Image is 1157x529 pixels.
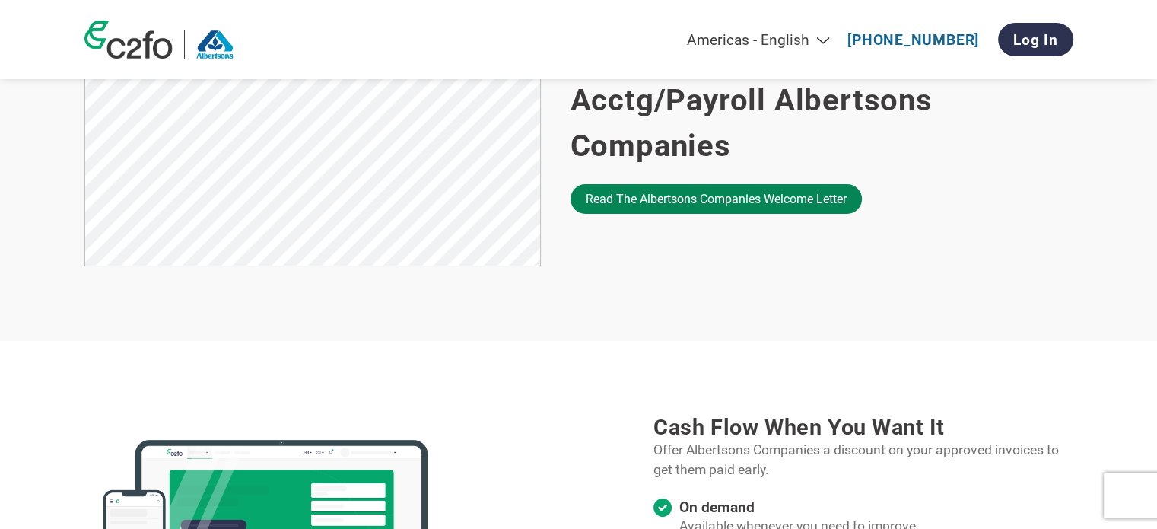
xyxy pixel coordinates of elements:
img: Albertsons Companies [196,30,234,59]
a: Read the Albertsons Companies welcome letter [571,184,862,214]
a: [PHONE_NUMBER] [847,31,979,49]
img: c2fo logo [84,21,173,59]
p: Offer Albertsons Companies a discount on your approved invoices to get them paid early. [653,440,1073,480]
a: Log In [998,23,1073,56]
h3: Cash flow when you want it [653,414,1073,440]
h4: On demand [679,499,947,516]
